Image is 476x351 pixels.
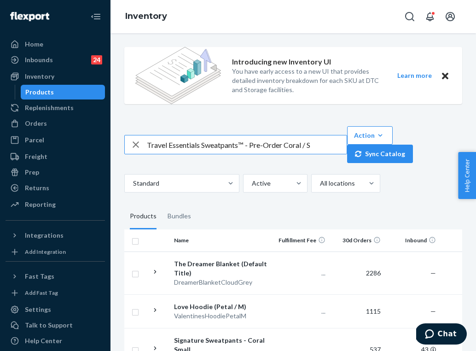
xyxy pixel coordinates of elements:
[25,321,73,330] div: Talk to Support
[25,152,47,161] div: Freight
[132,179,133,188] input: Standard
[401,7,419,26] button: Open Search Box
[347,145,413,163] button: Sync Catalog
[174,311,270,321] div: ValentinesHoodiePetalM
[384,229,440,252] th: Inbound
[421,7,439,26] button: Open notifications
[6,181,105,195] a: Returns
[25,40,43,49] div: Home
[347,126,393,145] button: Action
[354,131,386,140] div: Action
[278,269,325,278] p: ...
[6,318,105,333] button: Talk to Support
[430,307,436,315] span: —
[6,133,105,147] a: Parcel
[6,165,105,180] a: Prep
[21,85,105,99] a: Products
[6,149,105,164] a: Freight
[6,269,105,284] button: Fast Tags
[329,229,384,252] th: 30d Orders
[174,278,270,287] div: DreamerBlanketCloudGrey
[174,259,270,278] div: The Dreamer Blanket (Default Title)
[130,204,157,229] div: Products
[439,70,451,82] button: Close
[25,55,53,64] div: Inbounds
[25,200,56,209] div: Reporting
[6,333,105,348] a: Help Center
[25,135,44,145] div: Parcel
[391,70,437,82] button: Learn more
[274,229,329,252] th: Fulfillment Fee
[91,55,102,64] div: 24
[6,197,105,212] a: Reporting
[25,119,47,128] div: Orders
[174,302,270,311] div: Love Hoodie (Petal / M)
[87,7,105,26] button: Close Navigation
[25,168,39,177] div: Prep
[25,88,54,97] div: Products
[278,307,325,316] p: ...
[118,3,174,30] ol: breadcrumbs
[6,69,105,84] a: Inventory
[25,248,66,256] div: Add Integration
[6,246,105,257] a: Add Integration
[6,53,105,67] a: Inbounds24
[25,305,51,314] div: Settings
[251,179,252,188] input: Active
[10,12,49,21] img: Flexport logo
[6,287,105,298] a: Add Fast Tag
[25,231,64,240] div: Integrations
[416,323,467,346] iframe: Opens a widget where you can chat to one of our agents
[319,179,320,188] input: All locations
[25,72,54,81] div: Inventory
[329,294,384,328] td: 1115
[6,100,105,115] a: Replenishments
[147,135,347,154] input: Search inventory by name or sku
[441,7,459,26] button: Open account menu
[135,47,221,104] img: new-reports-banner-icon.82668bd98b6a51aee86340f2a7b77ae3.png
[6,116,105,131] a: Orders
[6,228,105,243] button: Integrations
[168,204,191,229] div: Bundles
[6,37,105,52] a: Home
[25,289,58,297] div: Add Fast Tag
[170,229,274,252] th: Name
[6,302,105,317] a: Settings
[25,336,62,345] div: Help Center
[25,103,74,112] div: Replenishments
[430,269,436,277] span: —
[458,152,476,199] button: Help Center
[25,183,49,193] div: Returns
[25,272,54,281] div: Fast Tags
[232,67,380,94] p: You have early access to a new UI that provides detailed inventory breakdown for each SKU at DTC ...
[329,252,384,294] td: 2286
[232,57,331,67] p: Introducing new Inventory UI
[125,11,167,21] a: Inventory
